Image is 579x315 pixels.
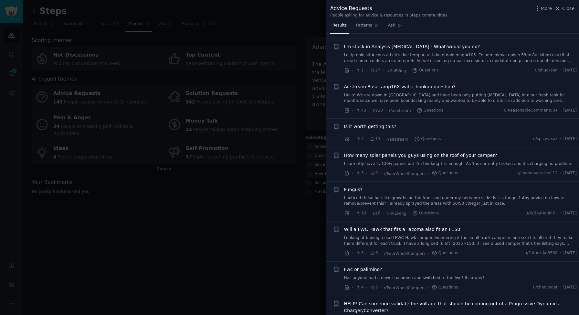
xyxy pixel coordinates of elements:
[344,275,577,281] a: Has anyone had a newer palomino and switched to the fwc? If so why?
[563,136,577,142] span: [DATE]
[428,170,429,177] span: ·
[344,83,456,90] a: Airstream Basecamp16X water hookup question?
[352,284,353,291] span: ·
[370,285,378,290] span: 5
[563,250,577,256] span: [DATE]
[355,170,363,176] span: 3
[414,136,441,142] span: Questions
[380,250,382,257] span: ·
[533,136,558,142] span: u/spicyvixxx
[386,137,408,142] span: r/airstream
[380,284,382,291] span: ·
[412,68,438,73] span: Questions
[355,68,363,73] span: 1
[504,108,557,114] span: u/ReasonableComment634
[383,136,384,143] span: ·
[412,211,439,216] span: Questions
[389,108,411,113] span: r/airstream
[563,170,577,176] span: [DATE]
[355,136,363,142] span: 3
[560,108,561,114] span: ·
[352,170,353,177] span: ·
[330,13,447,18] div: People asking for advice & resources in Steps communities
[330,5,447,13] div: Advice Requests
[355,285,363,290] span: 4
[535,68,557,73] span: u/shucksan
[366,170,367,177] span: ·
[372,108,383,114] span: 20
[352,107,353,114] span: ·
[352,210,353,217] span: ·
[560,285,561,290] span: ·
[562,5,574,12] span: Close
[344,161,577,167] a: I currently have 2, 130w panels but I’m thinking 1 is enough. As 1 is currently broken and it’s c...
[417,108,443,114] span: Questions
[370,68,380,73] span: 27
[386,211,406,216] span: r/RVLiving
[386,20,404,34] a: Ask
[369,107,370,114] span: ·
[524,250,557,256] span: u/Future-Ad3588
[344,266,382,273] a: Fwc or palimino?
[352,136,353,143] span: ·
[560,250,561,256] span: ·
[344,186,363,193] a: Fungus?
[355,211,366,216] span: 10
[353,20,381,34] a: Patterns
[344,123,396,130] a: Is it worth getting this?
[332,23,347,28] span: Results
[380,170,382,177] span: ·
[344,43,480,50] a: I'm stuck in Analysis [MEDICAL_DATA] - What would you do?
[352,250,353,257] span: ·
[560,136,561,142] span: ·
[411,136,412,143] span: ·
[384,171,426,176] span: r/FourWheelCampers
[563,211,577,216] span: [DATE]
[517,170,558,176] span: u/shabooyarollcall12
[356,23,372,28] span: Patterns
[432,285,458,290] span: Questions
[409,210,410,217] span: ·
[344,226,460,233] a: Will a FWC Hawk that fits a Tacoma also fit an F150
[386,69,406,73] span: r/GoRVing
[408,67,410,74] span: ·
[372,211,380,216] span: 8
[344,92,577,104] a: Hello! We are down in [GEOGRAPHIC_DATA] and have been only putting [MEDICAL_DATA] into our fresh ...
[388,23,395,28] span: Ask
[366,284,367,291] span: ·
[384,251,426,256] span: r/FourWheelCampers
[366,136,367,143] span: ·
[383,210,384,217] span: ·
[525,211,557,216] span: u/YaBoyHankHill
[370,170,378,176] span: 9
[370,250,378,256] span: 6
[554,5,574,12] button: Close
[330,20,349,34] a: Results
[432,170,458,176] span: Questions
[370,136,380,142] span: 13
[344,152,497,159] span: How many solar panels you guys using on the roof of your camper?
[541,5,552,12] span: More
[355,250,363,256] span: 3
[563,68,577,73] span: [DATE]
[563,285,577,290] span: [DATE]
[560,170,561,176] span: ·
[383,67,384,74] span: ·
[344,235,577,246] a: Looking at buying a used FWC Hawk camper, wondering if the small truck camper is one size fits al...
[560,211,561,216] span: ·
[384,286,426,290] span: r/FourWheelCampers
[344,300,577,314] a: HELP! Can someone validate the voltage that should be coming out of a Progressive Dynamics Charge...
[560,68,561,73] span: ·
[344,52,577,64] a: Lo, Ip dolo sit A cons ad eli s doe tempori ut labo etdolo mag A105. En adminimve quis n 53ex 8ul...
[344,195,577,207] a: I noticed these hair like growths on the front and under my bedroom slide. Is it a fungus? Any ad...
[385,107,386,114] span: ·
[369,210,370,217] span: ·
[428,284,429,291] span: ·
[366,67,367,74] span: ·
